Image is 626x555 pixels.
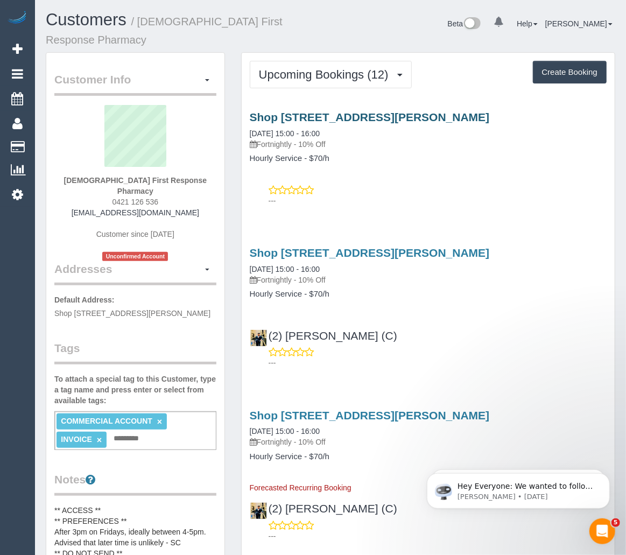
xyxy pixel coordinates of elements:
[54,294,115,305] label: Default Address:
[250,330,266,346] img: (2) Ashik Miah (C)
[6,11,28,26] img: Automaid Logo
[61,417,152,425] span: COMMERCIAL ACCOUNT
[269,357,607,368] p: ---
[46,16,283,46] small: / [DEMOGRAPHIC_DATA] First Response Pharmacy
[54,309,210,318] span: Shop [STREET_ADDRESS][PERSON_NAME]
[250,483,351,492] span: Forecasted Recurring Booking
[54,72,216,96] legend: Customer Info
[97,435,102,445] a: ×
[250,111,490,123] a: Shop [STREET_ADDRESS][PERSON_NAME]
[250,61,412,88] button: Upcoming Bookings (12)
[102,252,168,261] span: Unconfirmed Account
[250,437,607,447] p: Fortnightly - 10% Off
[611,518,620,527] span: 5
[54,340,216,364] legend: Tags
[250,265,320,273] a: [DATE] 15:00 - 16:00
[61,435,92,444] span: INVOICE
[269,195,607,206] p: ---
[250,290,607,299] h4: Hourly Service - $70/h
[64,176,207,195] strong: [DEMOGRAPHIC_DATA] First Response Pharmacy
[46,10,126,29] a: Customers
[250,503,266,519] img: (2) Ashik Miah (C)
[112,198,159,206] span: 0421 126 536
[54,472,216,496] legend: Notes
[250,275,607,285] p: Fortnightly - 10% Off
[448,19,481,28] a: Beta
[411,451,626,526] iframe: Intercom notifications message
[47,41,186,51] p: Message from Ellie, sent 2d ago
[250,247,490,259] a: Shop [STREET_ADDRESS][PERSON_NAME]
[250,154,607,163] h4: Hourly Service - $70/h
[54,374,216,406] label: To attach a special tag to this Customer, type a tag name and press enter or select from availabl...
[259,68,394,81] span: Upcoming Bookings (12)
[157,417,162,426] a: ×
[250,129,320,138] a: [DATE] 15:00 - 16:00
[269,531,607,542] p: ---
[517,19,538,28] a: Help
[463,17,481,31] img: New interface
[545,19,613,28] a: [PERSON_NAME]
[589,518,615,544] iframe: Intercom live chat
[72,208,199,217] a: [EMAIL_ADDRESS][DOMAIN_NAME]
[250,502,397,515] a: (2) [PERSON_NAME] (C)
[533,61,607,83] button: Create Booking
[250,452,607,461] h4: Hourly Service - $70/h
[250,329,397,342] a: (2) [PERSON_NAME] (C)
[47,31,184,147] span: Hey Everyone: We wanted to follow up and let you know we have been closely monitoring the account...
[250,427,320,435] a: [DATE] 15:00 - 16:00
[250,409,490,421] a: Shop [STREET_ADDRESS][PERSON_NAME]
[250,139,607,150] p: Fortnightly - 10% Off
[96,230,174,238] span: Customer since [DATE]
